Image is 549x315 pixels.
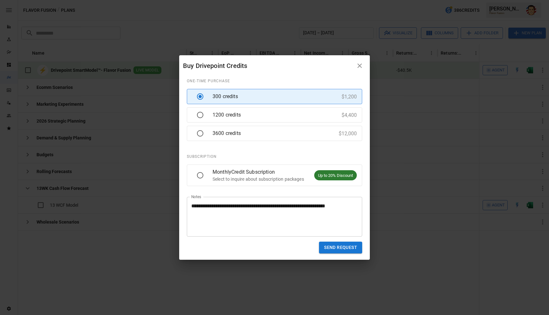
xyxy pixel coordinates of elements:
label: Notes [191,194,201,199]
div: Buy Drivepoint Credits [183,61,353,71]
span: $1,200 [342,94,357,100]
span: 300 credits [213,93,347,100]
p: Select to inquire about subscription packages [213,176,347,182]
span: MonthlyCredit Subscription [213,168,347,176]
span: Subscription [187,154,217,159]
span: $4,400 [342,112,357,118]
span: 3600 credits [213,130,347,137]
button: SEND REQUEST [319,242,362,253]
span: Up to 20% Discount [314,173,357,178]
span: $12,000 [339,131,357,137]
span: One-Time Purchase [187,79,230,83]
span: 1200 credits [213,111,347,119]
